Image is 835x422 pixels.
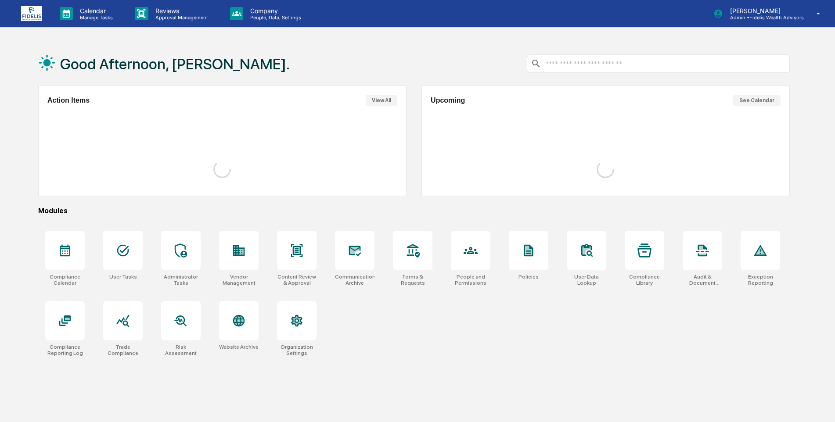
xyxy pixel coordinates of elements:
div: Vendor Management [219,274,259,286]
h2: Upcoming [431,97,465,104]
button: See Calendar [733,95,781,106]
div: User Data Lookup [567,274,606,286]
h1: Good Afternoon, [PERSON_NAME]. [60,55,290,73]
p: Admin • Fidelis Wealth Advisors [723,14,804,21]
div: Exception Reporting [741,274,780,286]
div: User Tasks [109,274,137,280]
div: Communications Archive [335,274,374,286]
button: View All [366,95,397,106]
div: Modules [38,207,790,215]
div: Audit & Document Logs [683,274,722,286]
div: Compliance Reporting Log [45,344,85,356]
div: Forms & Requests [393,274,432,286]
p: Approval Management [148,14,212,21]
p: Manage Tasks [73,14,117,21]
div: Trade Compliance [103,344,143,356]
img: logo [21,6,42,21]
div: Policies [518,274,539,280]
p: Reviews [148,7,212,14]
div: Organization Settings [277,344,317,356]
div: Website Archive [219,344,259,350]
div: People and Permissions [451,274,490,286]
p: [PERSON_NAME] [723,7,804,14]
p: People, Data, Settings [243,14,306,21]
div: Risk Assessment [161,344,201,356]
div: Compliance Library [625,274,664,286]
div: Content Review & Approval [277,274,317,286]
p: Calendar [73,7,117,14]
div: Compliance Calendar [45,274,85,286]
div: Administrator Tasks [161,274,201,286]
h2: Action Items [47,97,90,104]
p: Company [243,7,306,14]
